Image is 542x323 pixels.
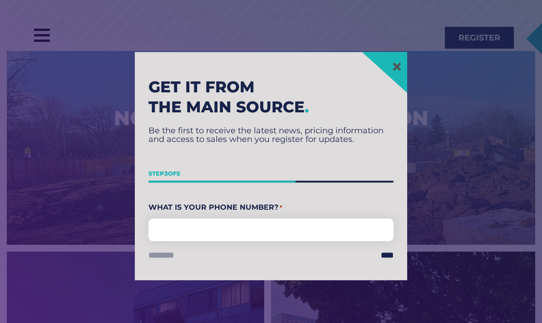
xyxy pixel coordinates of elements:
span: . [305,97,309,116]
span: 5 [177,170,180,177]
p: Be the first to receive the latest news, pricing information and access to sales when you registe... [148,126,394,144]
span: 3 [164,170,168,177]
p: Step of [148,167,394,181]
h2: Get it from the main source [148,77,394,117]
label: What Is Your Phone Number? [148,201,394,215]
